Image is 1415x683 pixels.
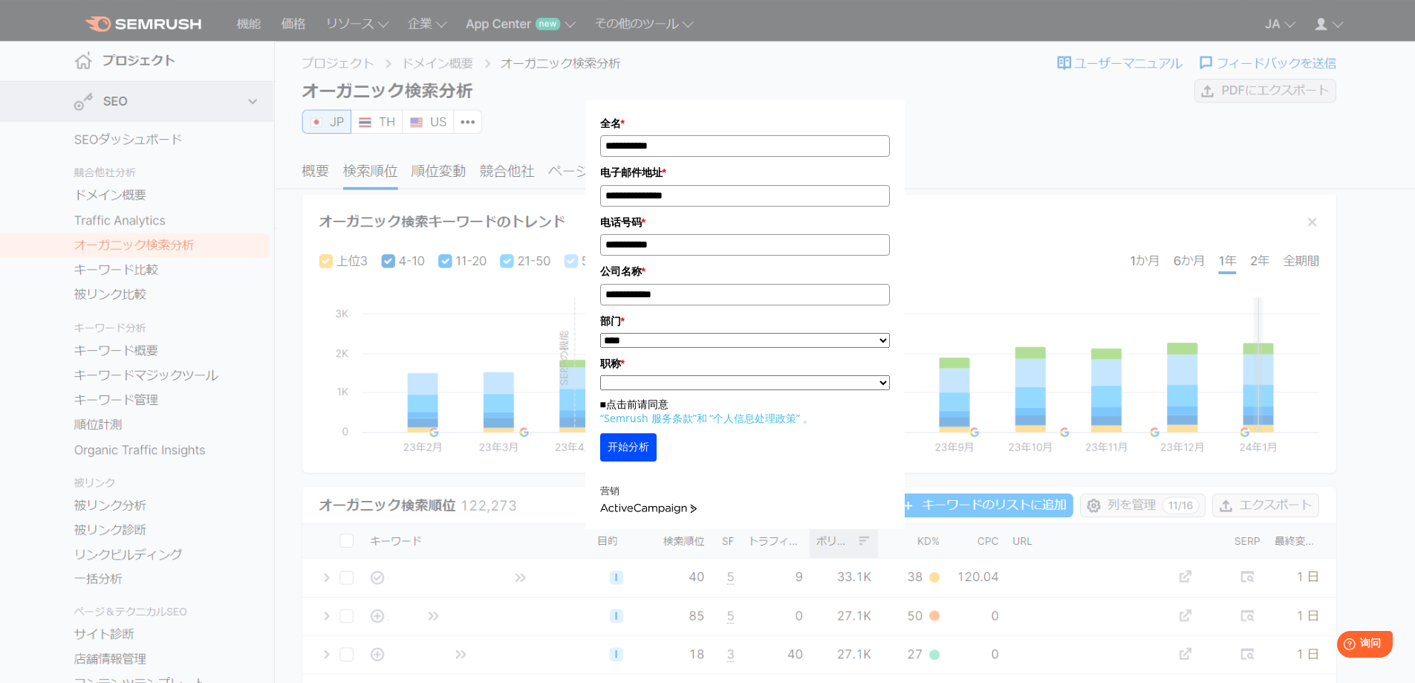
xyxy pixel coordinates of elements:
a: “Semrush 服务条款”和 [600,411,707,425]
font: 公司名称 [600,265,642,277]
font: 全名 [600,117,621,129]
font: 请同意 [637,397,669,411]
font: 开始分析 [608,441,649,453]
font: ■点击前 [600,397,637,411]
iframe: 帮助小部件启动器 [1283,625,1399,667]
a: “个人信息处理政策” 。 [709,411,813,425]
font: 职称 [600,357,621,369]
font: 营销 [600,485,619,497]
font: 部门 [600,315,621,327]
font: 电话号码 [600,216,642,228]
button: 开始分析 [600,433,657,462]
font: 电子邮件地址 [600,166,663,178]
